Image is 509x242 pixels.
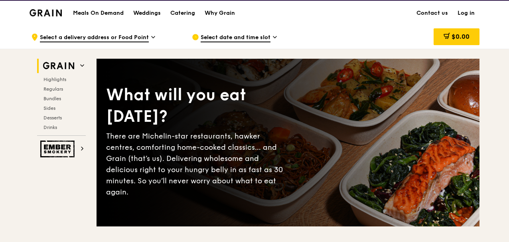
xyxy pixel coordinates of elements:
[200,1,240,25] a: Why Grain
[106,84,288,127] div: What will you eat [DATE]?
[40,59,77,73] img: Grain web logo
[128,1,166,25] a: Weddings
[73,9,124,17] h1: Meals On Demand
[30,0,62,24] a: GrainGrain
[43,115,62,121] span: Desserts
[40,141,77,157] img: Ember Smokery web logo
[453,1,479,25] a: Log in
[170,1,195,25] div: Catering
[43,86,63,92] span: Regulars
[166,1,200,25] a: Catering
[43,96,61,101] span: Bundles
[43,125,57,130] span: Drinks
[201,34,270,42] span: Select date and time slot
[40,34,149,42] span: Select a delivery address or Food Point
[43,77,66,82] span: Highlights
[412,1,453,25] a: Contact us
[133,1,161,25] div: Weddings
[43,105,55,111] span: Sides
[452,33,470,40] span: $0.00
[205,1,235,25] div: Why Grain
[30,9,62,16] img: Grain
[106,131,288,198] div: There are Michelin-star restaurants, hawker centres, comforting home-cooked classics… and Grain (...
